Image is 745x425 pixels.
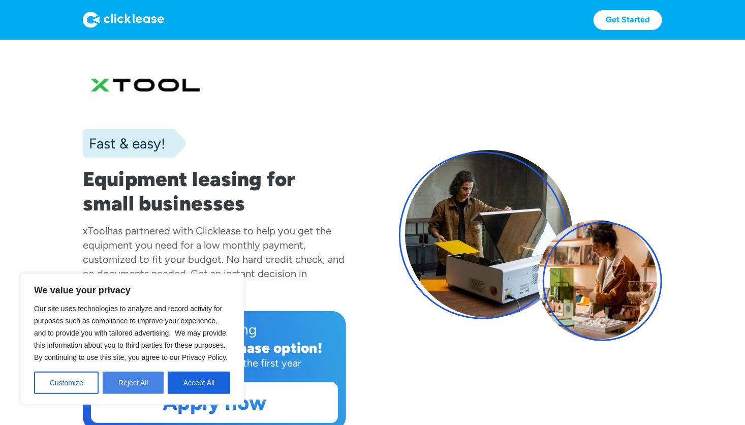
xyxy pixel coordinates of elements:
span: Our site uses technologies to analyze and record activity for purposes such as compliance to impr... [34,305,228,361]
button: Customize [34,372,99,394]
h1: Equipment leasing for small businesses [83,167,346,216]
button: Reject All [103,372,164,394]
p: We value your privacy [34,284,230,296]
div: xTool [83,225,107,237]
div: early purchase option! [169,339,322,356]
button: Accept All [168,372,230,394]
div: has partnered with Clicklease to help you get the equipment you need for a low monthly payment, c... [83,225,345,294]
div: Fast & easy! [83,133,165,154]
div: We value your privacy [20,274,244,405]
a: Get Started [594,10,662,30]
img: Logo [83,12,164,28]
